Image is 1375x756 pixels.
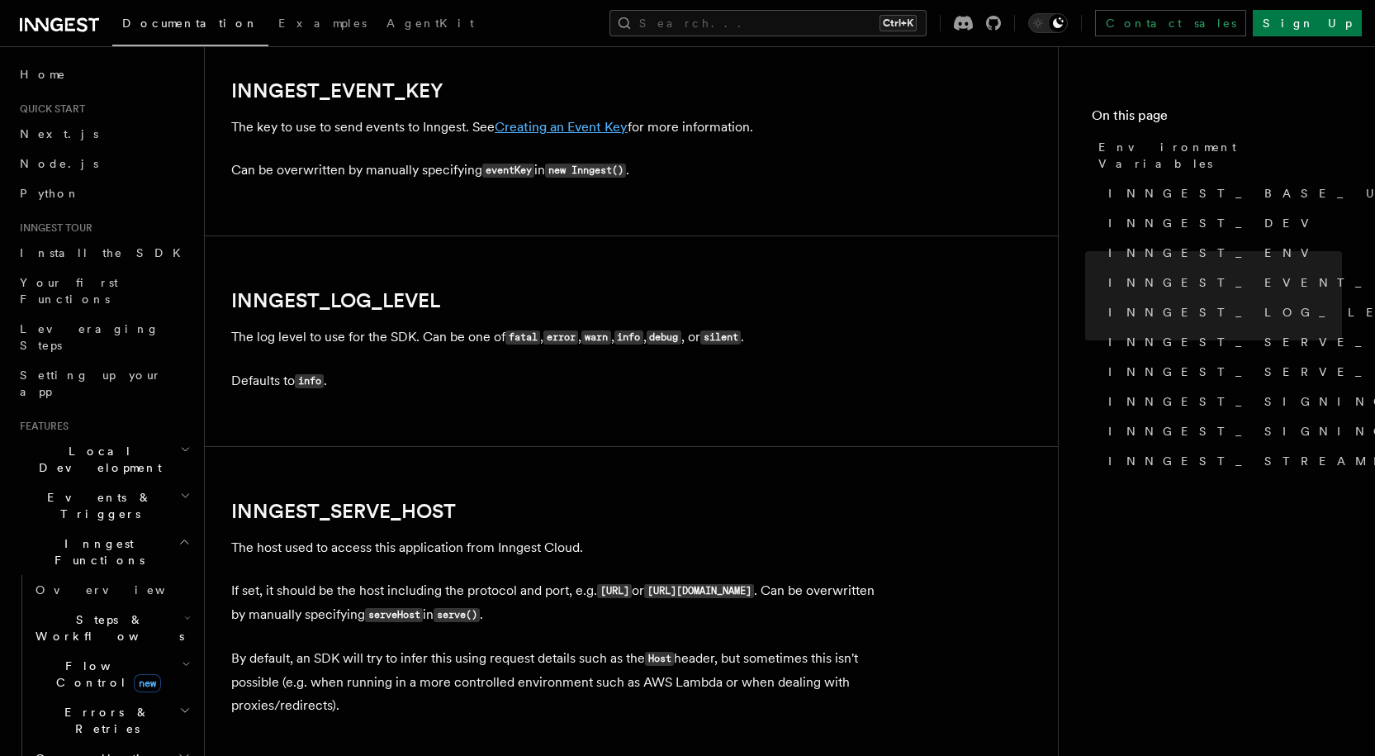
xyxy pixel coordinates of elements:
[1102,327,1342,357] a: INNGEST_SERVE_HOST
[13,489,180,522] span: Events & Triggers
[231,159,892,183] p: Can be overwritten by manually specifying in .
[231,289,440,312] a: INNGEST_LOG_LEVEL
[700,330,741,345] code: silent
[134,674,161,692] span: new
[13,178,194,208] a: Python
[13,483,194,529] button: Events & Triggers
[231,500,456,523] a: INNGEST_SERVE_HOST
[20,157,98,170] span: Node.js
[20,368,162,398] span: Setting up your app
[20,276,118,306] span: Your first Functions
[13,221,92,235] span: Inngest tour
[231,579,892,627] p: If set, it should be the host including the protocol and port, e.g. or . Can be overwritten by ma...
[13,420,69,433] span: Features
[29,704,179,737] span: Errors & Retries
[505,330,540,345] code: fatal
[545,164,626,178] code: new Inngest()
[482,164,534,178] code: eventKey
[1102,238,1342,268] a: INNGEST_ENV
[29,575,194,605] a: Overview
[231,369,892,393] p: Defaults to .
[386,17,474,30] span: AgentKit
[29,658,182,691] span: Flow Control
[1102,208,1342,238] a: INNGEST_DEV
[614,330,643,345] code: info
[29,605,194,651] button: Steps & Workflows
[365,608,423,622] code: serveHost
[231,647,892,717] p: By default, an SDK will try to infer this using request details such as the header, but sometimes...
[20,246,191,259] span: Install the SDK
[13,102,85,116] span: Quick start
[20,187,80,200] span: Python
[13,443,180,476] span: Local Development
[1102,446,1342,476] a: INNGEST_STREAMING
[278,17,367,30] span: Examples
[1102,416,1342,446] a: INNGEST_SIGNING_KEY_FALLBACK
[1092,132,1342,178] a: Environment Variables
[1102,297,1342,327] a: INNGEST_LOG_LEVEL
[13,360,194,407] a: Setting up your app
[1102,268,1342,297] a: INNGEST_EVENT_KEY
[1253,10,1362,36] a: Sign Up
[13,436,194,483] button: Local Development
[13,119,194,149] a: Next.js
[645,652,674,666] code: Host
[122,17,258,30] span: Documentation
[1108,245,1319,261] span: INNGEST_ENV
[112,5,268,46] a: Documentation
[1102,387,1342,416] a: INNGEST_SIGNING_KEY
[434,608,480,622] code: serve()
[647,330,681,345] code: debug
[231,79,443,102] a: INNGEST_EVENT_KEY
[609,10,927,36] button: Search...Ctrl+K
[13,529,194,575] button: Inngest Functions
[1092,106,1342,132] h4: On this page
[29,611,184,644] span: Steps & Workflows
[1108,215,1319,231] span: INNGEST_DEV
[20,127,98,140] span: Next.js
[581,330,610,345] code: warn
[13,535,178,568] span: Inngest Functions
[1098,139,1342,172] span: Environment Variables
[13,268,194,314] a: Your first Functions
[1095,10,1246,36] a: Contact sales
[36,583,206,597] span: Overview
[231,116,892,139] p: The key to use to send events to Inngest. See for more information.
[1102,178,1342,208] a: INNGEST_BASE_URL
[20,322,159,352] span: Leveraging Steps
[13,59,194,89] a: Home
[13,238,194,268] a: Install the SDK
[1028,13,1068,33] button: Toggle dark mode
[295,374,324,388] code: info
[644,584,754,598] code: [URL][DOMAIN_NAME]
[13,314,194,360] a: Leveraging Steps
[597,584,632,598] code: [URL]
[231,326,892,349] p: The log level to use for the SDK. Can be one of , , , , , or .
[1102,357,1342,387] a: INNGEST_SERVE_PATH
[268,5,377,45] a: Examples
[13,149,194,178] a: Node.js
[231,536,892,559] p: The host used to access this application from Inngest Cloud.
[29,651,194,697] button: Flow Controlnew
[543,330,578,345] code: error
[495,119,628,135] a: Creating an Event Key
[29,697,194,744] button: Errors & Retries
[377,5,484,45] a: AgentKit
[880,15,917,31] kbd: Ctrl+K
[20,66,66,83] span: Home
